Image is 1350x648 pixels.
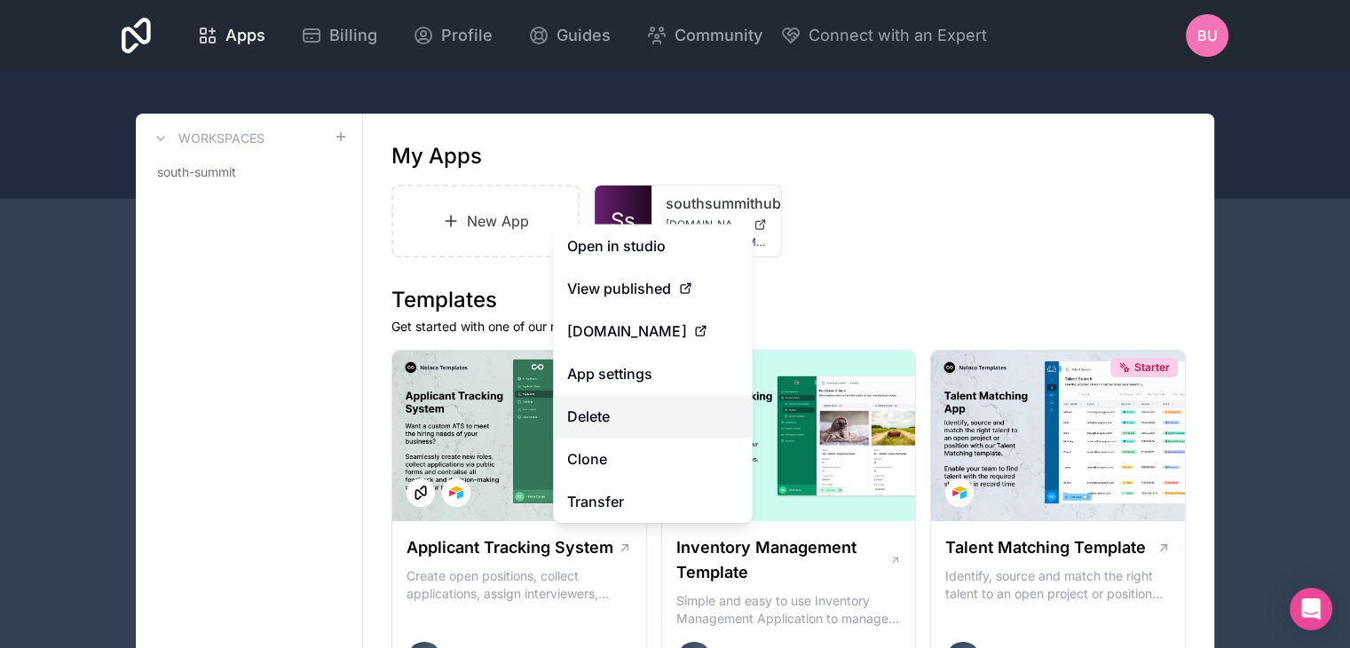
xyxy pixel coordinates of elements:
h1: Inventory Management Template [676,535,889,585]
a: Transfer [553,480,752,523]
h1: Talent Matching Template [945,535,1146,560]
p: Simple and easy to use Inventory Management Application to manage your stock, orders and Manufact... [676,592,902,628]
button: Connect with an Expert [780,23,987,48]
span: Ss [611,207,636,235]
span: Community [675,23,762,48]
a: [DOMAIN_NAME] [553,310,752,352]
a: Billing [287,16,391,55]
a: Ss [595,186,651,257]
a: Clone [553,438,752,480]
a: Profile [399,16,507,55]
span: south-summit [157,163,236,181]
p: Identify, source and match the right talent to an open project or position with our Talent Matchi... [945,567,1171,603]
img: Airtable Logo [952,486,967,500]
a: App settings [553,352,752,395]
a: Guides [514,16,625,55]
a: Apps [183,16,280,55]
h1: Applicant Tracking System [407,535,613,560]
a: View published [553,267,752,310]
a: Community [632,16,777,55]
a: [DOMAIN_NAME] [666,217,767,232]
span: Connect with an Expert [809,23,987,48]
h1: My Apps [391,142,482,170]
span: BU [1197,25,1218,46]
span: Billing [329,23,377,48]
a: Open in studio [553,225,752,267]
a: New App [391,185,580,257]
span: Starter [1134,360,1170,375]
button: Delete [553,395,752,438]
h3: Workspaces [178,130,264,147]
h1: Templates [391,286,1186,314]
p: Get started with one of our ready-made templates [391,318,1186,336]
span: Guides [557,23,611,48]
div: Open Intercom Messenger [1290,588,1332,630]
a: Workspaces [150,128,264,149]
span: Profile [441,23,493,48]
img: Airtable Logo [449,486,463,500]
p: Create open positions, collect applications, assign interviewers, centralise candidate feedback a... [407,567,632,603]
span: Apps [225,23,265,48]
span: [DOMAIN_NAME] [666,217,746,232]
span: View published [567,278,671,299]
span: [DOMAIN_NAME] [567,320,686,342]
a: southsummithub [666,193,767,214]
a: south-summit [150,156,348,188]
